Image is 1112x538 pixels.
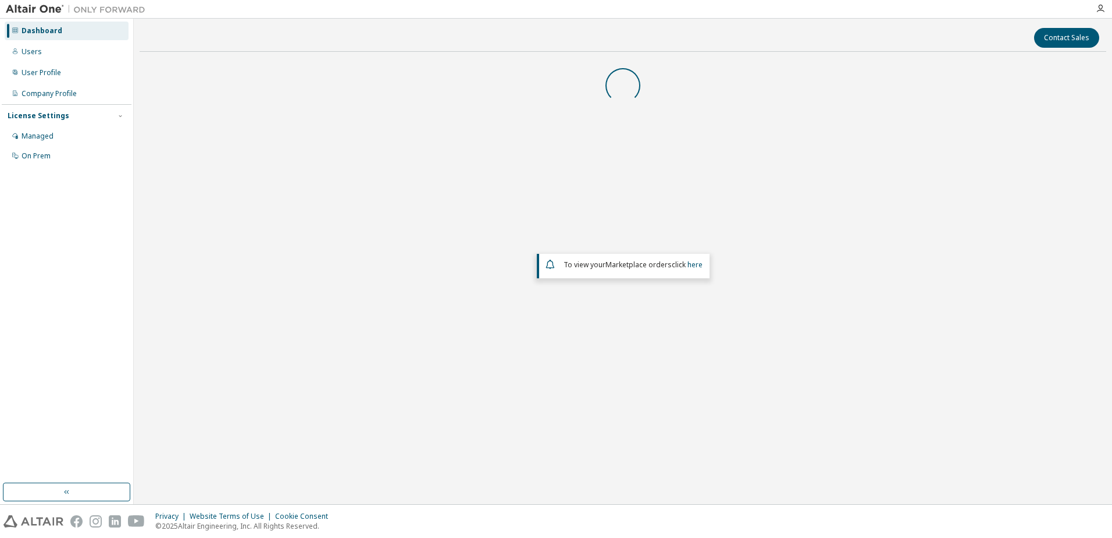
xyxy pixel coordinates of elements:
[275,512,335,521] div: Cookie Consent
[155,512,190,521] div: Privacy
[687,260,703,270] a: here
[155,521,335,531] p: © 2025 Altair Engineering, Inc. All Rights Reserved.
[70,515,83,528] img: facebook.svg
[1034,28,1099,48] button: Contact Sales
[605,260,672,270] em: Marketplace orders
[3,515,63,528] img: altair_logo.svg
[22,26,62,36] div: Dashboard
[22,151,51,161] div: On Prem
[8,111,69,121] div: License Settings
[22,132,54,141] div: Managed
[22,47,42,56] div: Users
[22,68,61,77] div: User Profile
[22,89,77,98] div: Company Profile
[90,515,102,528] img: instagram.svg
[109,515,121,528] img: linkedin.svg
[190,512,275,521] div: Website Terms of Use
[128,515,145,528] img: youtube.svg
[564,260,703,270] span: To view your click
[6,3,151,15] img: Altair One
